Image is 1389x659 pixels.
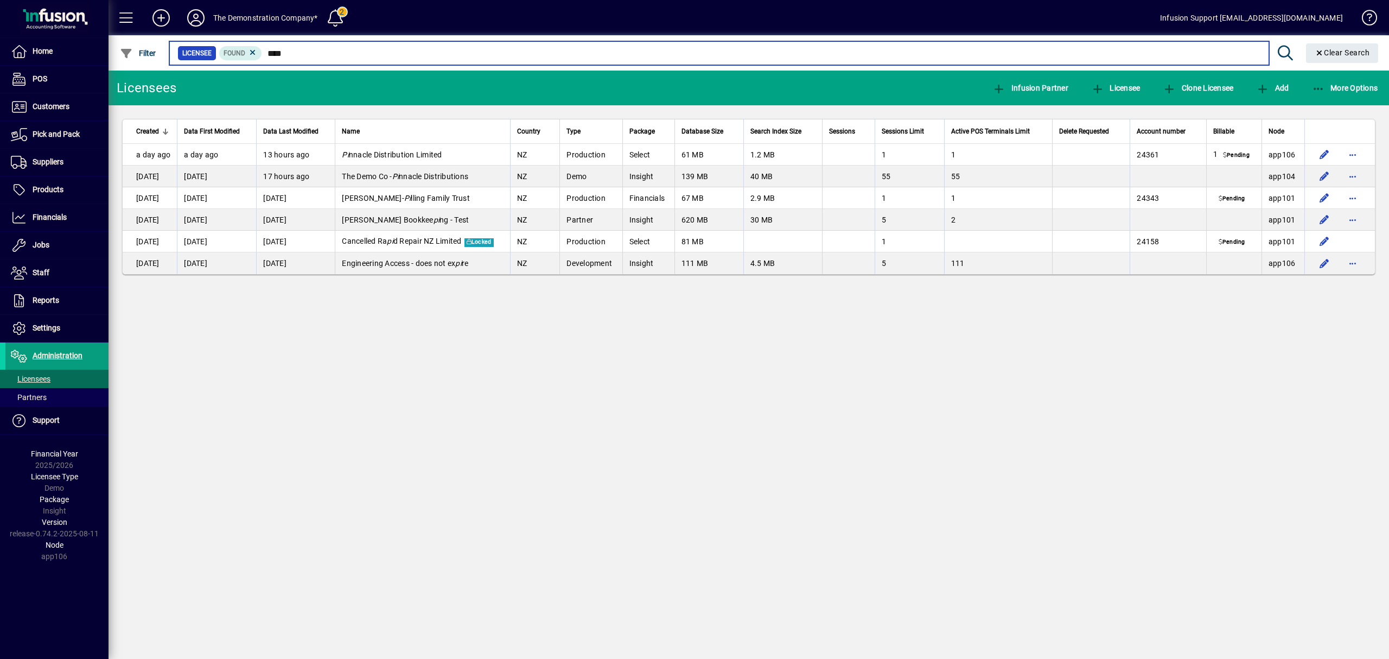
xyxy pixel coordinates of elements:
span: app106.prod.infusionbusinesssoftware.com [1269,150,1296,159]
div: Name [342,125,504,137]
td: 139 MB [674,166,743,187]
span: nnacle Distribution Limited [342,150,442,159]
span: Account number [1137,125,1186,137]
span: Name [342,125,360,137]
td: a day ago [123,144,177,166]
em: Pi [392,172,399,181]
span: Infusion Partner [992,84,1068,92]
div: Data First Modified [184,125,250,137]
a: Products [5,176,109,204]
button: Licensee [1088,78,1143,98]
span: Home [33,47,53,55]
td: NZ [510,166,559,187]
div: Infusion Support [EMAIL_ADDRESS][DOMAIN_NAME] [1160,9,1343,27]
button: Infusion Partner [990,78,1071,98]
span: Sessions [829,125,855,137]
td: [DATE] [123,231,177,252]
td: [DATE] [177,209,256,231]
td: 30 MB [743,209,822,231]
td: Production [559,144,622,166]
td: 55 [875,166,944,187]
em: pi [387,237,393,245]
span: Type [566,125,581,137]
a: POS [5,66,109,93]
a: Suppliers [5,149,109,176]
span: Created [136,125,159,137]
td: a day ago [177,144,256,166]
span: Customers [33,102,69,111]
td: 24158 [1130,231,1206,252]
span: app101.prod.infusionbusinesssoftware.com [1269,237,1296,246]
span: Locked [464,238,494,247]
td: [DATE] [177,187,256,209]
span: Partners [11,393,47,402]
div: Created [136,125,170,137]
td: [DATE] [123,187,177,209]
a: Settings [5,315,109,342]
div: Active POS Terminals Limit [951,125,1046,137]
td: 1 [875,187,944,209]
td: 5 [875,252,944,274]
span: Country [517,125,540,137]
td: Production [559,187,622,209]
button: Profile [179,8,213,28]
span: Pending [1216,195,1247,204]
span: Database Size [681,125,723,137]
td: [DATE] [123,166,177,187]
span: Node [1269,125,1284,137]
td: 111 [944,252,1052,274]
span: Sessions Limit [882,125,924,137]
span: app106.prod.infusionbusinesssoftware.com [1269,259,1296,268]
td: [DATE] [256,252,335,274]
span: Engineering Access - does not ex re [342,259,468,268]
span: The Demo Co - nnacle Distributions [342,172,468,181]
em: Pi [342,150,349,159]
span: Licensee [182,48,212,59]
td: 17 hours ago [256,166,335,187]
td: [DATE] [177,252,256,274]
button: Edit [1316,211,1333,229]
td: Development [559,252,622,274]
span: Pending [1216,238,1247,247]
span: Package [40,495,69,504]
td: 5 [875,209,944,231]
em: Pi [404,194,411,202]
span: Staff [33,268,49,277]
div: Package [629,125,668,137]
span: Clone Licensee [1163,84,1233,92]
span: Reports [33,296,59,305]
a: Reports [5,287,109,314]
td: NZ [510,252,559,274]
span: Licensees [11,375,50,383]
span: Clear Search [1315,48,1370,57]
em: pi [455,259,462,268]
td: 4.5 MB [743,252,822,274]
span: Jobs [33,240,49,249]
button: Edit [1316,168,1333,185]
td: 67 MB [674,187,743,209]
td: Insight [622,252,674,274]
a: Partners [5,388,109,407]
button: Add [144,8,179,28]
td: [DATE] [177,231,256,252]
span: Data Last Modified [263,125,318,137]
td: [DATE] [256,231,335,252]
div: Sessions [829,125,868,137]
td: NZ [510,209,559,231]
span: Search Index Size [750,125,801,137]
em: pi [434,216,440,224]
td: 55 [944,166,1052,187]
span: [PERSON_NAME] Bookkee ng - Test [342,216,469,224]
span: Administration [33,351,82,360]
a: Home [5,38,109,65]
td: 61 MB [674,144,743,166]
div: Licensees [117,79,176,97]
span: More Options [1312,84,1378,92]
button: Clone Licensee [1160,78,1236,98]
span: Products [33,185,63,194]
td: Insight [622,209,674,231]
td: 2 [944,209,1052,231]
td: Production [559,231,622,252]
span: POS [33,74,47,83]
td: Financials [622,187,674,209]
